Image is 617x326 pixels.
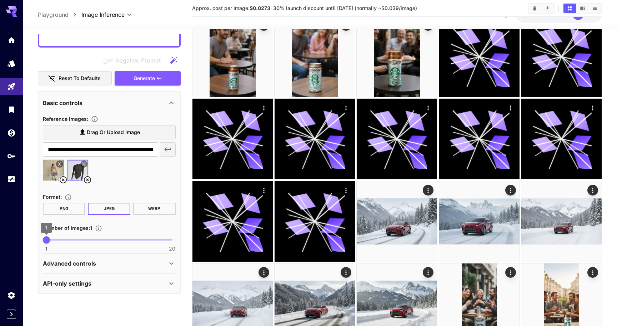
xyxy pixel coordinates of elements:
div: Actions [505,267,516,278]
img: 9k= [439,181,520,262]
div: Actions [423,185,434,196]
button: Show images in list view [589,4,601,13]
span: Generate [134,74,155,83]
span: Number of images : 1 [43,225,92,231]
b: $0.0273 [250,5,270,11]
p: Basic controls [43,99,82,107]
div: Wallet [7,128,16,137]
div: Actions [341,185,351,196]
div: Actions [505,102,516,113]
img: 9k= [357,16,437,97]
div: Usage [7,175,16,184]
div: Actions [423,267,434,278]
button: Clear Images [528,4,541,13]
span: Image Inference [81,10,125,19]
span: 1 [45,224,47,231]
button: Reset to defaults [38,71,112,86]
button: Show images in grid view [563,4,576,13]
div: Settings [7,291,16,300]
button: Expand sidebar [7,310,16,319]
img: 2Q== [521,181,602,262]
span: 1 [45,245,47,252]
span: Drag or upload image [87,128,140,137]
div: API-only settings [43,275,176,292]
div: Basic controls [43,94,176,112]
button: WEBP [133,203,176,215]
div: Actions [587,102,598,113]
span: Approx. cost per image: · 30% launch discount until [DATE] (normally ~$0.039/image) [192,5,417,11]
span: Negative Prompt [115,56,161,65]
span: Reference Images : [43,116,88,122]
button: Specify how many images to generate in a single request. Each image generation will be charged se... [92,225,105,232]
img: 9k= [275,16,355,97]
a: Playground [38,10,69,19]
div: API Keys [7,152,16,160]
div: Actions [505,185,516,196]
div: Actions [341,102,351,113]
div: Actions [259,102,269,113]
div: Library [7,105,16,114]
div: Actions [341,267,351,278]
button: Download All [541,4,554,13]
div: Playground [7,80,16,89]
span: $38.89 [523,12,542,18]
img: Z [357,181,437,262]
div: Actions [423,102,434,113]
div: Actions [259,267,269,278]
div: Actions [587,185,598,196]
div: Advanced controls [43,255,176,272]
div: Actions [587,267,598,278]
div: Actions [259,185,269,196]
button: Choose the file format for the output image. [62,194,75,201]
button: JPEG [88,203,130,215]
div: Show images in grid viewShow images in video viewShow images in list view [563,3,602,14]
p: API-only settings [43,279,91,288]
span: Format : [43,194,62,200]
span: Negative prompts are not compatible with the selected model. [101,56,166,65]
span: 20 [169,245,175,252]
div: Models [7,59,16,68]
button: Generate [115,71,180,86]
button: Upload a reference image to guide the result. This is needed for Image-to-Image or Inpainting. Su... [88,115,101,123]
label: Drag or upload image [43,125,176,140]
nav: breadcrumb [38,10,81,19]
div: Home [7,36,16,45]
div: Clear ImagesDownload All [528,3,555,14]
p: Advanced controls [43,259,96,268]
span: credits left [542,12,567,18]
button: PNG [43,203,85,215]
img: 2Q== [192,16,273,97]
button: Show images in video view [576,4,589,13]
